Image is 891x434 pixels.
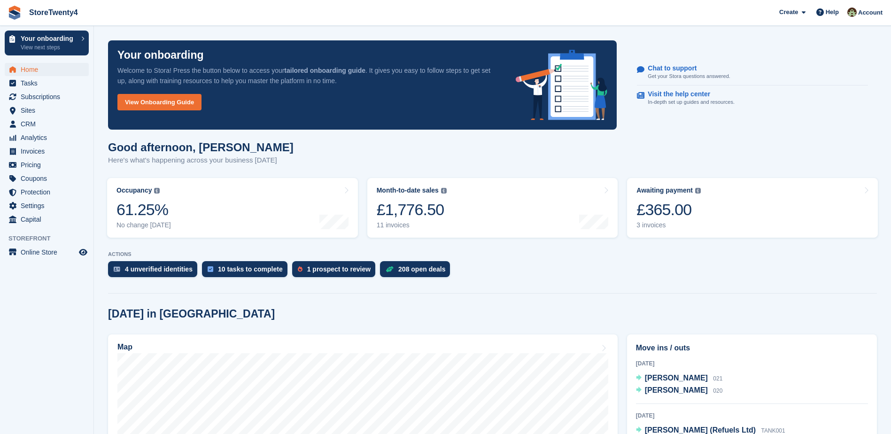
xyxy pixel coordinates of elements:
a: menu [5,77,89,90]
div: Awaiting payment [636,186,693,194]
a: menu [5,158,89,171]
img: onboarding-info-6c161a55d2c0e0a8cae90662b2fe09162a5109e8cc188191df67fb4f79e88e88.svg [516,50,608,120]
a: Visit the help center In-depth set up guides and resources. [637,85,868,111]
a: Awaiting payment £365.00 3 invoices [627,178,878,238]
p: View next steps [21,43,77,52]
p: Get your Stora questions answered. [648,72,730,80]
a: menu [5,172,89,185]
span: Coupons [21,172,77,185]
div: 4 unverified identities [125,265,193,273]
span: Settings [21,199,77,212]
p: Your onboarding [117,50,204,61]
span: [PERSON_NAME] [645,386,708,394]
h2: Map [117,343,132,351]
span: TANK001 [761,427,785,434]
a: [PERSON_NAME] 020 [636,385,723,397]
a: menu [5,246,89,259]
h1: Good afternoon, [PERSON_NAME] [108,141,294,154]
a: 1 prospect to review [292,261,380,282]
img: icon-info-grey-7440780725fd019a000dd9b08b2336e03edf1995a4989e88bcd33f0948082b44.svg [695,188,701,194]
p: Your onboarding [21,35,77,42]
div: Occupancy [116,186,152,194]
img: task-75834270c22a3079a89374b754ae025e5fb1db73e45f91037f5363f120a921f8.svg [208,266,213,272]
span: [PERSON_NAME] (Refuels Ltd) [645,426,756,434]
span: Capital [21,213,77,226]
span: Protection [21,186,77,199]
a: menu [5,131,89,144]
a: Preview store [77,247,89,258]
span: Analytics [21,131,77,144]
div: 3 invoices [636,221,701,229]
span: Tasks [21,77,77,90]
span: Sites [21,104,77,117]
span: Invoices [21,145,77,158]
img: deal-1b604bf984904fb50ccaf53a9ad4b4a5d6e5aea283cecdc64d6e3604feb123c2.svg [386,266,394,272]
a: View Onboarding Guide [117,94,201,110]
p: Here's what's happening across your business [DATE] [108,155,294,166]
img: prospect-51fa495bee0391a8d652442698ab0144808aea92771e9ea1ae160a38d050c398.svg [298,266,302,272]
div: No change [DATE] [116,221,171,229]
strong: tailored onboarding guide [284,67,365,74]
a: Month-to-date sales £1,776.50 11 invoices [367,178,618,238]
div: £1,776.50 [377,200,447,219]
span: Online Store [21,246,77,259]
a: Occupancy 61.25% No change [DATE] [107,178,358,238]
img: Lee Hanlon [847,8,857,17]
p: Chat to support [648,64,722,72]
a: menu [5,199,89,212]
img: stora-icon-8386f47178a22dfd0bd8f6a31ec36ba5ce8667c1dd55bd0f319d3a0aa187defe.svg [8,6,22,20]
span: Account [858,8,883,17]
div: £365.00 [636,200,701,219]
p: Visit the help center [648,90,727,98]
h2: Move ins / outs [636,342,868,354]
div: 208 open deals [398,265,445,273]
div: 61.25% [116,200,171,219]
a: menu [5,63,89,76]
a: Chat to support Get your Stora questions answered. [637,60,868,85]
a: menu [5,117,89,131]
a: menu [5,186,89,199]
a: menu [5,90,89,103]
p: In-depth set up guides and resources. [648,98,735,106]
a: menu [5,104,89,117]
a: menu [5,213,89,226]
div: 1 prospect to review [307,265,371,273]
span: Storefront [8,234,93,243]
p: Welcome to Stora! Press the button below to access your . It gives you easy to follow steps to ge... [117,65,501,86]
span: CRM [21,117,77,131]
img: icon-info-grey-7440780725fd019a000dd9b08b2336e03edf1995a4989e88bcd33f0948082b44.svg [441,188,447,194]
a: menu [5,145,89,158]
img: verify_identity-adf6edd0f0f0b5bbfe63781bf79b02c33cf7c696d77639b501bdc392416b5a36.svg [114,266,120,272]
span: Home [21,63,77,76]
a: Your onboarding View next steps [5,31,89,55]
span: Help [826,8,839,17]
div: [DATE] [636,411,868,420]
div: [DATE] [636,359,868,368]
span: Create [779,8,798,17]
div: Month-to-date sales [377,186,439,194]
span: 020 [713,387,722,394]
p: ACTIONS [108,251,877,257]
a: 208 open deals [380,261,455,282]
a: [PERSON_NAME] 021 [636,372,723,385]
span: [PERSON_NAME] [645,374,708,382]
img: icon-info-grey-7440780725fd019a000dd9b08b2336e03edf1995a4989e88bcd33f0948082b44.svg [154,188,160,194]
div: 10 tasks to complete [218,265,283,273]
span: Subscriptions [21,90,77,103]
a: StoreTwenty4 [25,5,82,20]
a: 10 tasks to complete [202,261,292,282]
a: 4 unverified identities [108,261,202,282]
h2: [DATE] in [GEOGRAPHIC_DATA] [108,308,275,320]
span: 021 [713,375,722,382]
div: 11 invoices [377,221,447,229]
span: Pricing [21,158,77,171]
